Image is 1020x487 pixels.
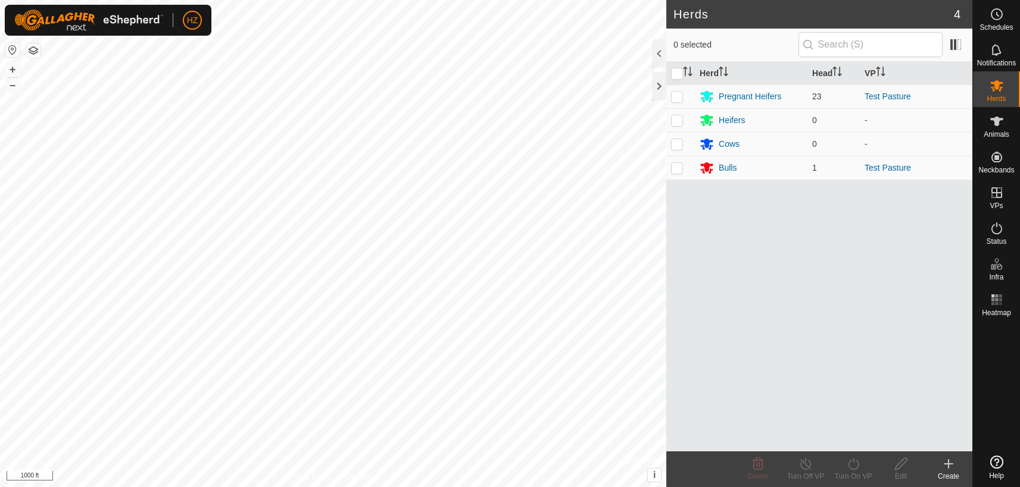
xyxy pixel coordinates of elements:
[653,470,656,480] span: i
[286,472,331,482] a: Privacy Policy
[925,471,972,482] div: Create
[673,39,798,51] span: 0 selected
[14,10,163,31] img: Gallagher Logo
[5,43,20,57] button: Reset Map
[26,43,40,58] button: Map Layers
[989,472,1004,479] span: Help
[807,62,860,85] th: Head
[5,62,20,77] button: +
[989,274,1003,281] span: Infra
[860,108,972,132] td: -
[673,7,954,21] h2: Herds
[984,131,1009,138] span: Animals
[977,59,1016,67] span: Notifications
[865,163,911,172] a: Test Pasture
[719,162,737,174] div: Bulls
[782,471,829,482] div: Turn Off VP
[719,90,781,103] div: Pregnant Heifers
[954,5,960,23] span: 4
[982,309,1011,316] span: Heatmap
[973,451,1020,484] a: Help
[719,114,745,127] div: Heifers
[719,68,728,78] p-sorticon: Activate to sort
[812,163,817,172] span: 1
[812,139,817,149] span: 0
[980,24,1013,31] span: Schedules
[187,14,198,27] span: HZ
[876,68,885,78] p-sorticon: Activate to sort
[860,62,972,85] th: VP
[798,32,943,57] input: Search (S)
[987,95,1006,102] span: Herds
[978,166,1014,174] span: Neckbands
[812,115,817,125] span: 0
[683,68,693,78] p-sorticon: Activate to sort
[345,472,380,482] a: Contact Us
[990,202,1003,209] span: VPs
[865,92,911,101] a: Test Pasture
[719,138,740,150] div: Cows
[695,62,807,85] th: Herd
[5,78,20,92] button: –
[748,472,769,480] span: Delete
[986,238,1006,245] span: Status
[860,132,972,156] td: -
[812,92,822,101] span: 23
[877,471,925,482] div: Edit
[648,469,661,482] button: i
[829,471,877,482] div: Turn On VP
[832,68,842,78] p-sorticon: Activate to sort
